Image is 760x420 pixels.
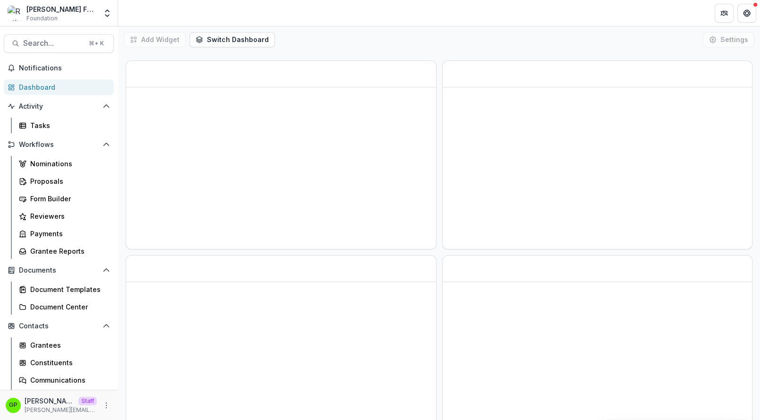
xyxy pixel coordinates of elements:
p: [PERSON_NAME][EMAIL_ADDRESS][DOMAIN_NAME] [25,406,97,414]
button: Open Documents [4,263,114,278]
button: Open Activity [4,99,114,114]
button: Get Help [737,4,756,23]
span: Foundation [26,14,58,23]
div: Communications [30,375,106,385]
a: Constituents [15,355,114,370]
a: Communications [15,372,114,388]
span: Search... [23,39,83,48]
div: Griffin perry [9,402,17,408]
nav: breadcrumb [122,6,162,20]
a: Tasks [15,118,114,133]
button: Search... [4,34,114,53]
a: Nominations [15,156,114,171]
a: Grantee Reports [15,243,114,259]
div: Form Builder [30,194,106,204]
div: Payments [30,229,106,239]
span: Activity [19,103,99,111]
span: Contacts [19,322,99,330]
p: Staff [78,397,97,405]
a: Proposals [15,173,114,189]
button: Open entity switcher [101,4,114,23]
button: Switch Dashboard [189,32,275,47]
div: Grantees [30,340,106,350]
div: [PERSON_NAME] Foundation [26,4,97,14]
a: Reviewers [15,208,114,224]
span: Notifications [19,64,110,72]
button: Settings [703,32,754,47]
a: Document Templates [15,282,114,297]
button: Open Workflows [4,137,114,152]
button: Add Widget [124,32,186,47]
div: Reviewers [30,211,106,221]
a: Form Builder [15,191,114,206]
button: More [101,400,112,411]
div: Document Templates [30,284,106,294]
div: ⌘ + K [87,38,106,49]
button: Open Contacts [4,318,114,334]
div: Tasks [30,120,106,130]
a: Dashboard [4,79,114,95]
a: Grantees [15,337,114,353]
div: Grantee Reports [30,246,106,256]
a: Payments [15,226,114,241]
button: Notifications [4,60,114,76]
span: Workflows [19,141,99,149]
div: Proposals [30,176,106,186]
img: Ruthwick Foundation [8,6,23,21]
button: Partners [715,4,734,23]
div: Document Center [30,302,106,312]
span: Documents [19,266,99,274]
p: [PERSON_NAME] [25,396,75,406]
div: Constituents [30,358,106,368]
a: Document Center [15,299,114,315]
div: Nominations [30,159,106,169]
div: Dashboard [19,82,106,92]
